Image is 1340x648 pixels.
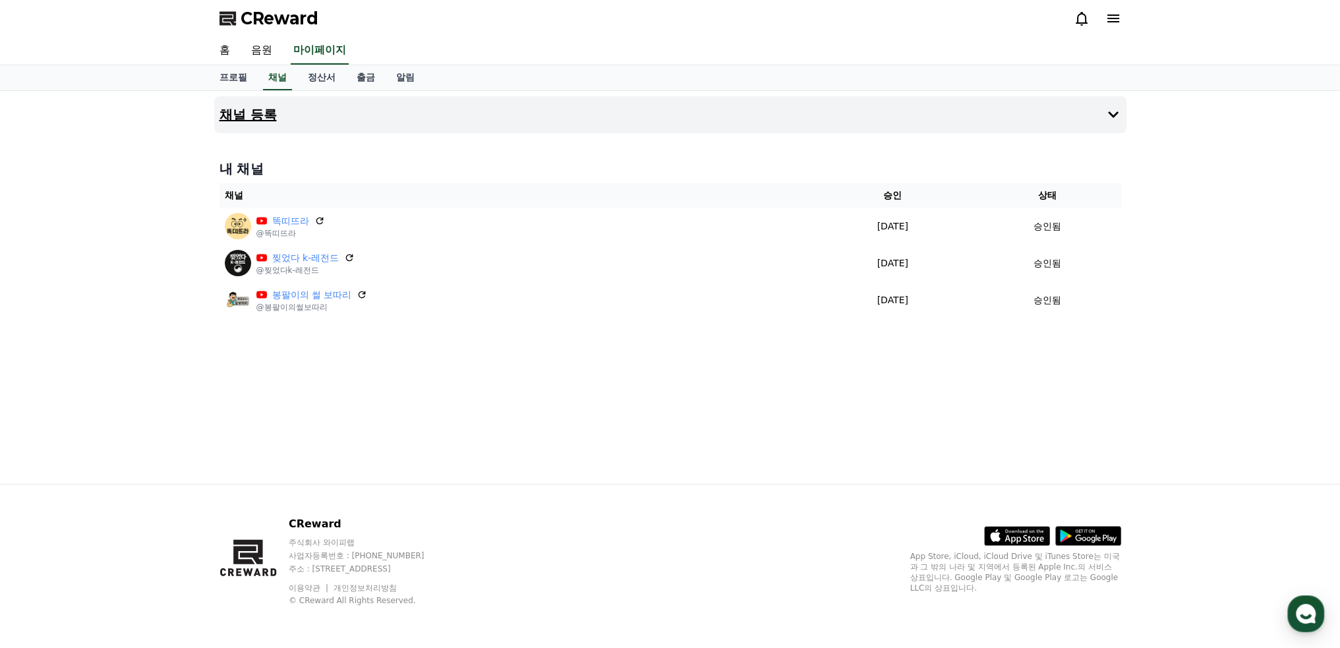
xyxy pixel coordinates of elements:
a: 채널 [263,65,292,90]
a: 정산서 [297,65,346,90]
th: 승인 [812,183,974,208]
h4: 채널 등록 [219,107,277,122]
p: 주소 : [STREET_ADDRESS] [289,564,450,574]
a: 찢었다 k-레전드 [272,251,339,265]
a: 이용약관 [289,583,330,593]
p: @똑띠뜨라 [256,228,325,239]
p: @봉팔이의썰보따리 [256,302,368,312]
a: 출금 [346,65,386,90]
p: CReward [289,516,450,532]
p: © CReward All Rights Reserved. [289,595,450,606]
a: 음원 [241,37,283,65]
span: 설정 [204,438,219,448]
a: 대화 [87,418,170,451]
span: 홈 [42,438,49,448]
span: CReward [241,8,318,29]
a: 알림 [386,65,425,90]
a: 프로필 [209,65,258,90]
img: 봉팔이의 썰 보따리 [225,287,251,313]
a: 봉팔이의 썰 보따리 [272,288,352,302]
p: 승인됨 [1034,293,1061,307]
th: 채널 [219,183,812,208]
p: 승인됨 [1034,256,1061,270]
p: @찢었다k-레전드 [256,265,355,276]
p: App Store, iCloud, iCloud Drive 및 iTunes Store는 미국과 그 밖의 나라 및 지역에서 등록된 Apple Inc.의 서비스 상표입니다. Goo... [910,551,1121,593]
h4: 내 채널 [219,160,1121,178]
span: 대화 [121,438,136,449]
img: 찢었다 k-레전드 [225,250,251,276]
th: 상태 [974,183,1121,208]
button: 채널 등록 [214,96,1126,133]
p: [DATE] [817,293,968,307]
p: 사업자등록번호 : [PHONE_NUMBER] [289,550,450,561]
a: 마이페이지 [291,37,349,65]
img: 똑띠뜨라 [225,213,251,239]
a: CReward [219,8,318,29]
p: 승인됨 [1034,220,1061,233]
a: 똑띠뜨라 [272,214,309,228]
p: [DATE] [817,256,968,270]
a: 홈 [209,37,241,65]
a: 개인정보처리방침 [334,583,397,593]
p: 주식회사 와이피랩 [289,537,450,548]
a: 설정 [170,418,253,451]
p: [DATE] [817,220,968,233]
a: 홈 [4,418,87,451]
